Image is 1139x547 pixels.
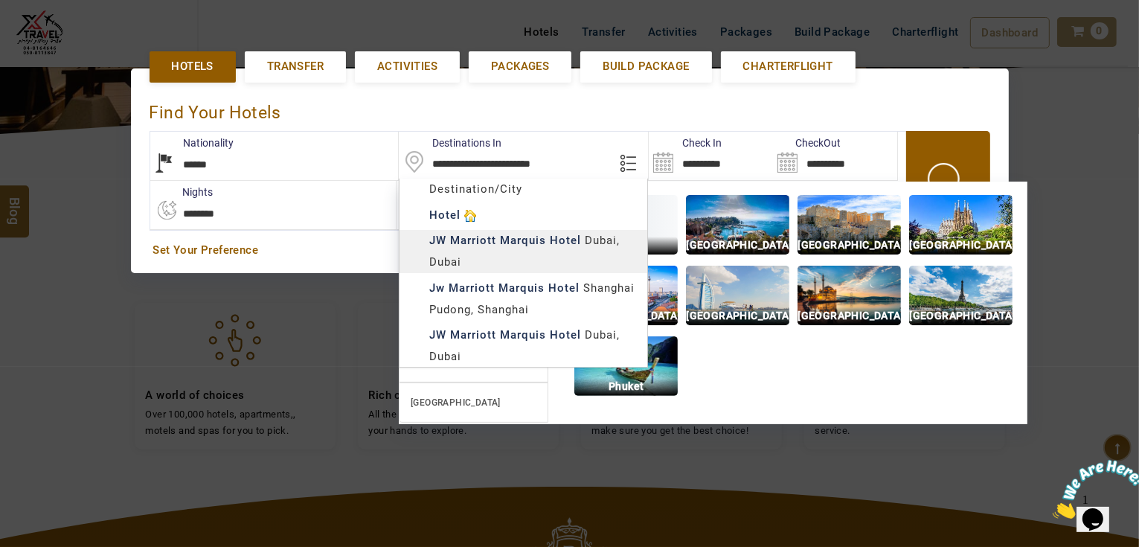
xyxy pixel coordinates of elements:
[400,324,647,368] div: D u b a i , D u b a i
[377,59,437,74] span: Activities
[686,266,789,325] img: img
[550,234,581,247] b: Hotel
[153,243,986,258] a: Set Your Preference
[267,59,324,74] span: Transfer
[6,6,12,19] span: 1
[500,328,546,342] b: Marquis
[429,328,446,342] b: JW
[399,135,501,150] label: Destinations In
[909,195,1013,255] img: img
[798,237,901,254] p: [GEOGRAPHIC_DATA]
[464,210,476,222] img: hotelicon.PNG
[400,278,647,321] div: S h a n g h a i P u d o n g , S h a n g h a i
[603,59,689,74] span: Build Package
[397,185,463,199] label: Rooms
[355,51,460,82] a: Activities
[909,307,1013,324] p: [GEOGRAPHIC_DATA]
[491,59,549,74] span: Packages
[649,132,773,180] input: Search
[429,281,445,295] b: Jw
[1047,454,1139,525] iframe: chat widget
[550,328,581,342] b: Hotel
[498,281,545,295] b: Marquis
[469,51,571,82] a: Packages
[500,234,546,247] b: Marquis
[400,179,647,200] div: D e s t i n a t i o n / C i t y
[743,59,833,74] span: Charterflight
[580,51,711,82] a: Build Package
[150,185,214,199] label: nights
[411,397,501,408] b: [GEOGRAPHIC_DATA]
[429,234,446,247] b: JW
[400,230,647,273] div: D u b a i , D u b a i
[399,383,548,423] a: [GEOGRAPHIC_DATA]
[450,328,496,342] b: Marriott
[686,237,789,254] p: [GEOGRAPHIC_DATA]
[548,281,580,295] b: Hotel
[686,307,789,324] p: [GEOGRAPHIC_DATA]
[798,195,901,255] img: img
[909,237,1013,254] p: [GEOGRAPHIC_DATA]
[450,234,496,247] b: Marriott
[574,378,678,395] p: Phuket
[773,135,841,150] label: CheckOut
[909,266,1013,325] img: img
[6,6,98,65] img: Chat attention grabber
[686,195,789,255] img: img
[773,132,897,180] input: Search
[798,307,901,324] p: [GEOGRAPHIC_DATA]
[150,135,234,150] label: Nationality
[245,51,346,82] a: Transfer
[721,51,856,82] a: Charterflight
[574,307,678,324] p: [GEOGRAPHIC_DATA]
[150,87,990,131] div: Find Your Hotels
[649,135,722,150] label: Check In
[798,266,901,325] img: img
[172,59,214,74] span: Hotels
[150,51,236,82] a: Hotels
[429,208,461,222] b: Hotel
[449,281,495,295] b: Marriott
